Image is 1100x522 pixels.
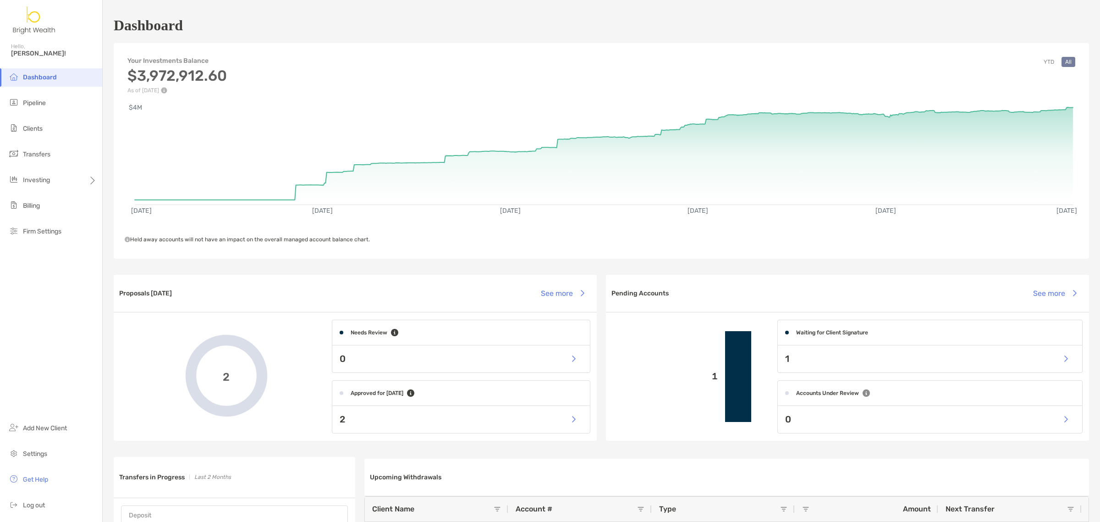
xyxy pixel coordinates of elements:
[1026,283,1083,303] button: See more
[785,414,791,425] p: 0
[8,473,19,484] img: get-help icon
[8,422,19,433] img: add_new_client icon
[127,57,227,65] h4: Your Investments Balance
[8,97,19,108] img: pipeline icon
[796,329,868,336] h4: Waiting for Client Signature
[127,87,227,94] p: As of [DATE]
[340,353,346,365] p: 0
[11,50,97,57] span: [PERSON_NAME]!
[23,228,61,235] span: Firm Settings
[223,369,230,383] span: 2
[1061,57,1075,67] button: All
[8,448,19,459] img: settings icon
[687,207,708,215] text: [DATE]
[1040,57,1058,67] button: YTD
[516,505,552,513] span: Account #
[23,150,50,158] span: Transfers
[127,67,227,84] h3: $3,972,912.60
[8,148,19,159] img: transfers icon
[946,505,995,513] span: Next Transfer
[23,450,47,458] span: Settings
[23,476,48,483] span: Get Help
[23,501,45,509] span: Log out
[351,390,403,396] h4: Approved for [DATE]
[114,17,183,34] h1: Dashboard
[23,424,67,432] span: Add New Client
[23,202,40,210] span: Billing
[23,125,43,133] span: Clients
[161,87,167,94] img: Performance Info
[129,511,340,519] h4: Deposit
[370,473,441,481] h3: Upcoming Withdrawals
[129,104,142,111] text: $4M
[8,122,19,133] img: clients icon
[194,472,231,483] p: Last 2 Months
[875,207,896,215] text: [DATE]
[500,207,521,215] text: [DATE]
[23,73,57,81] span: Dashboard
[613,371,718,382] p: 1
[659,505,676,513] span: Type
[340,414,345,425] p: 2
[8,499,19,510] img: logout icon
[11,4,58,37] img: Zoe Logo
[8,174,19,185] img: investing icon
[1056,207,1077,215] text: [DATE]
[533,283,591,303] button: See more
[131,207,152,215] text: [DATE]
[785,353,789,365] p: 1
[119,289,172,297] h3: Proposals [DATE]
[372,505,414,513] span: Client Name
[23,99,46,107] span: Pipeline
[119,473,185,481] h3: Transfers in Progress
[8,71,19,82] img: dashboard icon
[611,289,669,297] h3: Pending Accounts
[125,236,370,243] span: Held away accounts will not have an impact on the overall managed account balance chart.
[312,207,333,215] text: [DATE]
[351,329,387,336] h4: Needs Review
[8,225,19,236] img: firm-settings icon
[8,200,19,211] img: billing icon
[23,176,50,184] span: Investing
[903,505,931,513] span: Amount
[796,390,859,396] h4: Accounts Under Review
